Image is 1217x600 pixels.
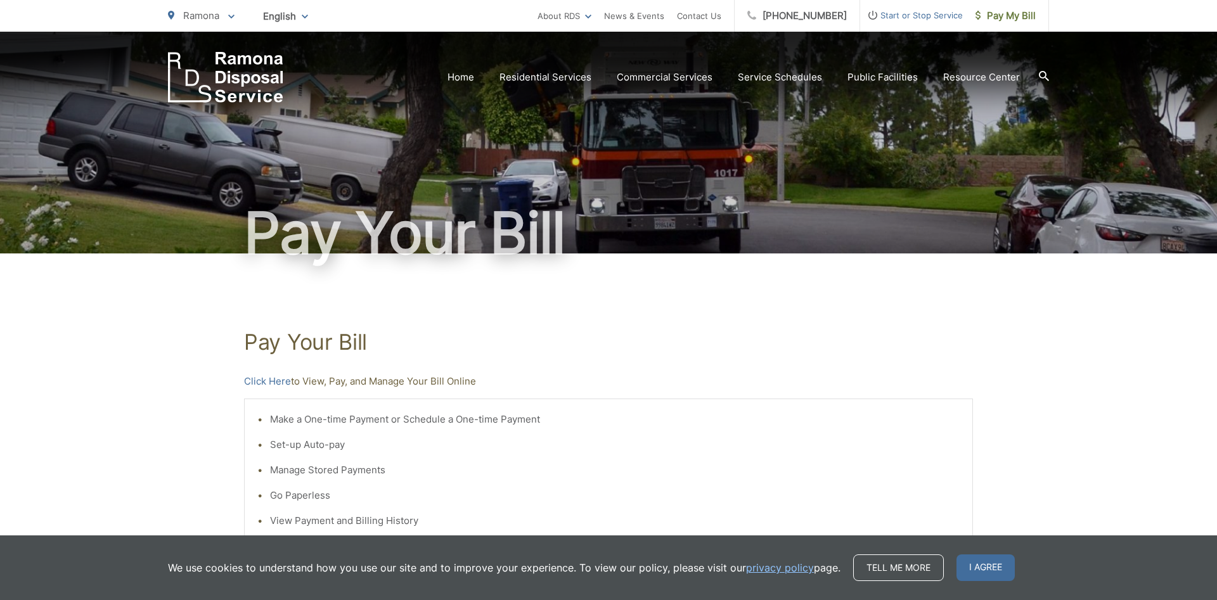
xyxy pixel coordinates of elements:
[168,560,840,575] p: We use cookies to understand how you use our site and to improve your experience. To view our pol...
[499,70,591,85] a: Residential Services
[617,70,712,85] a: Commercial Services
[448,70,474,85] a: Home
[270,437,960,452] li: Set-up Auto-pay
[244,329,973,355] h1: Pay Your Bill
[254,5,318,27] span: English
[244,374,973,389] p: to View, Pay, and Manage Your Bill Online
[847,70,918,85] a: Public Facilities
[244,374,291,389] a: Click Here
[956,554,1015,581] span: I agree
[604,8,664,23] a: News & Events
[168,52,283,103] a: EDCD logo. Return to the homepage.
[270,513,960,528] li: View Payment and Billing History
[853,554,944,581] a: Tell me more
[270,412,960,427] li: Make a One-time Payment or Schedule a One-time Payment
[270,463,960,478] li: Manage Stored Payments
[168,201,1049,265] h1: Pay Your Bill
[183,10,219,22] span: Ramona
[746,560,814,575] a: privacy policy
[738,70,822,85] a: Service Schedules
[270,488,960,503] li: Go Paperless
[976,8,1036,23] span: Pay My Bill
[538,8,591,23] a: About RDS
[943,70,1020,85] a: Resource Center
[677,8,721,23] a: Contact Us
